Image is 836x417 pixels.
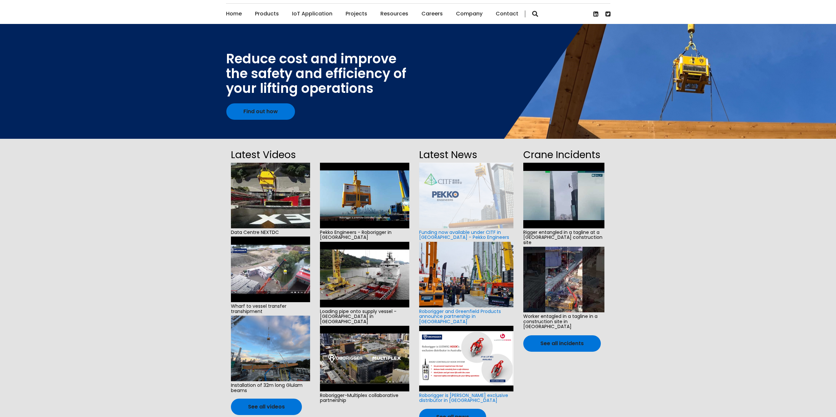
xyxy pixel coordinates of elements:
span: Worker entagled in a tagline in a construction site in [GEOGRAPHIC_DATA] [523,312,604,331]
span: Pekko Engineers - Roborigger in [GEOGRAPHIC_DATA] [320,228,410,242]
a: See all videos [231,399,302,415]
a: Company [456,4,483,24]
div: Reduce cost and improve the safety and efficiency of your lifting operations [226,52,406,96]
h2: Latest Videos [231,147,310,163]
span: Wharf to vessel transfer transhipment [231,302,310,316]
img: hqdefault.jpg [523,247,604,312]
a: Resources [380,4,408,24]
h2: Latest News [419,147,513,163]
a: Roborigger and Greenfield Products announce partnership in [GEOGRAPHIC_DATA] [419,308,501,325]
img: hqdefault.jpg [231,237,310,302]
img: hqdefault.jpg [523,163,604,228]
span: Rigger entangled in a tagline at a [GEOGRAPHIC_DATA] construction site [523,228,604,247]
img: hqdefault.jpg [320,242,410,307]
a: Funding now available under CITF in [GEOGRAPHIC_DATA] - Pekko Engineers [419,229,509,240]
a: Products [255,4,279,24]
a: Roborigger is [PERSON_NAME] exclusive distributor in [GEOGRAPHIC_DATA] [419,392,508,404]
a: IoT Application [292,4,332,24]
a: Careers [421,4,443,24]
h2: Crane Incidents [523,147,604,163]
img: hqdefault.jpg [231,163,310,228]
span: Loading pipe onto supply vessel - [GEOGRAPHIC_DATA] in [GEOGRAPHIC_DATA] [320,307,410,326]
a: Projects [346,4,367,24]
a: Contact [496,4,518,24]
img: e6f0d910-cd76-44a6-a92d-b5ff0f84c0aa-2.jpg [231,316,310,381]
img: hqdefault.jpg [320,326,410,391]
a: Find out how [226,103,295,120]
span: Roborigger-Multiplex collaborative partnership [320,391,410,405]
a: See all incidents [523,335,601,352]
span: Installation of 32m long Glulam beams [231,381,310,395]
img: hqdefault.jpg [320,163,410,228]
a: Home [226,4,242,24]
span: Data Centre NEXTDC [231,228,310,237]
